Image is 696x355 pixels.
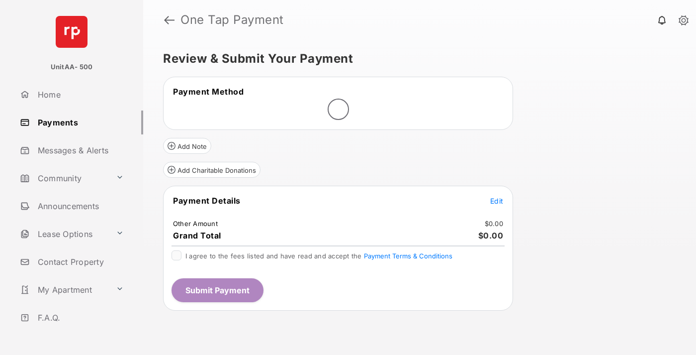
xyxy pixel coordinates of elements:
[173,219,218,228] td: Other Amount
[51,62,93,72] p: UnitAA- 500
[484,219,504,228] td: $0.00
[16,222,112,246] a: Lease Options
[478,231,504,240] span: $0.00
[490,196,503,206] button: Edit
[16,138,143,162] a: Messages & Alerts
[163,53,668,65] h5: Review & Submit Your Payment
[56,16,87,48] img: svg+xml;base64,PHN2ZyB4bWxucz0iaHR0cDovL3d3dy53My5vcmcvMjAwMC9zdmciIHdpZHRoPSI2NCIgaGVpZ2h0PSI2NC...
[16,194,143,218] a: Announcements
[364,252,452,260] button: I agree to the fees listed and have read and accept the
[163,162,261,178] button: Add Charitable Donations
[180,14,284,26] strong: One Tap Payment
[490,197,503,205] span: Edit
[16,278,112,302] a: My Apartment
[173,87,244,97] span: Payment Method
[16,166,112,190] a: Community
[163,138,211,154] button: Add Note
[16,83,143,107] a: Home
[173,196,241,206] span: Payment Details
[16,111,143,134] a: Payments
[16,306,143,330] a: F.A.Q.
[173,231,221,240] span: Grand Total
[16,250,143,274] a: Contact Property
[185,252,452,260] span: I agree to the fees listed and have read and accept the
[172,278,263,302] button: Submit Payment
